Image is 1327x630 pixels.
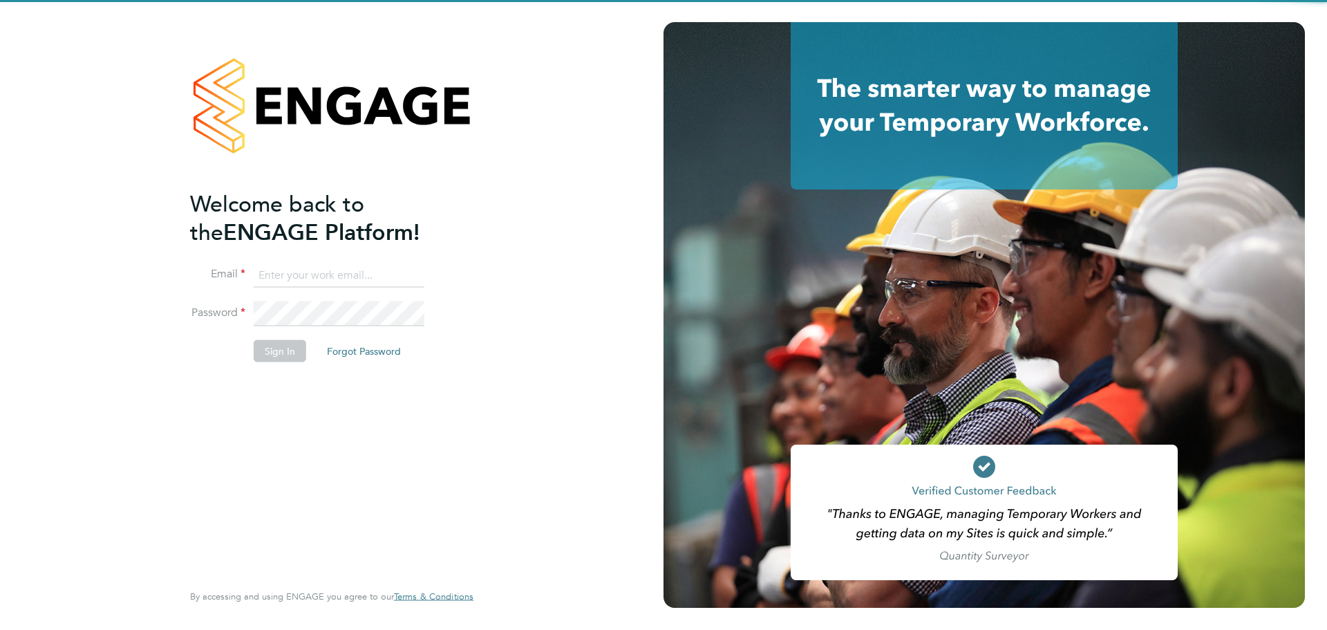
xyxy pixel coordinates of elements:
span: Welcome back to the [190,190,364,245]
button: Forgot Password [316,340,412,362]
label: Password [190,306,245,320]
span: By accessing and using ENGAGE you agree to our [190,591,473,602]
a: Terms & Conditions [394,591,473,602]
button: Sign In [254,340,306,362]
span: Terms & Conditions [394,591,473,602]
input: Enter your work email... [254,263,424,288]
h2: ENGAGE Platform! [190,189,460,246]
label: Email [190,267,245,281]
